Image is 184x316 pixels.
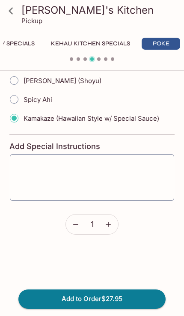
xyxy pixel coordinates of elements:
p: Pickup [21,17,42,25]
h3: [PERSON_NAME]'s Kitchen [21,3,177,17]
span: 1 [91,220,94,229]
span: Spicy Ahi [24,95,52,104]
button: Add to Order$27.95 [18,289,166,308]
button: Poke [142,38,180,50]
span: Kamakaze (Hawaiian Style w/ Special Sauce) [24,114,159,122]
button: Kehau Kitchen Specials [46,38,135,50]
span: [PERSON_NAME] (Shoyu) [24,77,101,85]
h4: Add Special Instructions [9,142,175,151]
